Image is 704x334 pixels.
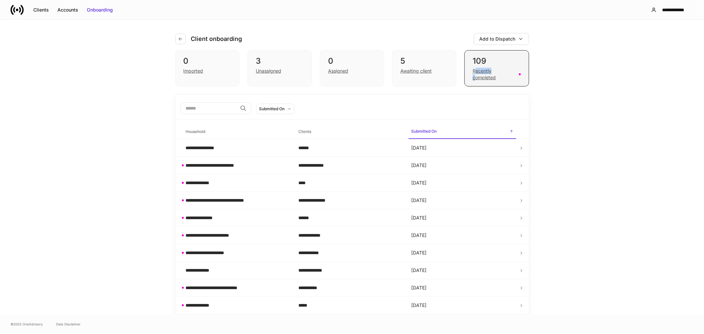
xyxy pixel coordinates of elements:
[53,5,83,15] button: Accounts
[392,50,456,86] div: 5Awaiting client
[259,106,285,112] div: Submitted On
[184,56,231,66] div: 0
[256,56,304,66] div: 3
[473,56,520,66] div: 109
[298,128,311,135] h6: Clients
[256,68,281,74] div: Unassigned
[320,50,384,86] div: 0Assigned
[186,128,206,135] h6: Household
[83,5,117,15] button: Onboarding
[175,50,240,86] div: 0Imported
[473,68,515,81] div: Recently completed
[480,36,516,42] div: Add to Dispatch
[406,297,519,314] td: [DATE]
[328,56,376,66] div: 0
[406,174,519,192] td: [DATE]
[406,279,519,297] td: [DATE]
[409,125,516,139] span: Submitted On
[406,139,519,157] td: [DATE]
[256,104,294,114] button: Submitted On
[406,209,519,227] td: [DATE]
[87,7,113,13] div: Onboarding
[183,125,291,139] span: Household
[411,128,437,134] h6: Submitted On
[191,35,242,43] h4: Client onboarding
[296,125,403,139] span: Clients
[328,68,348,74] div: Assigned
[184,68,203,74] div: Imported
[29,5,53,15] button: Clients
[400,56,448,66] div: 5
[57,7,78,13] div: Accounts
[11,321,43,327] span: © 2025 OneAdvisory
[406,192,519,209] td: [DATE]
[464,50,529,86] div: 109Recently completed
[474,33,529,45] button: Add to Dispatch
[56,321,81,327] a: Data Disclaimer
[248,50,312,86] div: 3Unassigned
[406,262,519,279] td: [DATE]
[400,68,432,74] div: Awaiting client
[33,7,49,13] div: Clients
[406,227,519,244] td: [DATE]
[406,244,519,262] td: [DATE]
[406,314,519,332] td: [DATE]
[406,157,519,174] td: [DATE]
